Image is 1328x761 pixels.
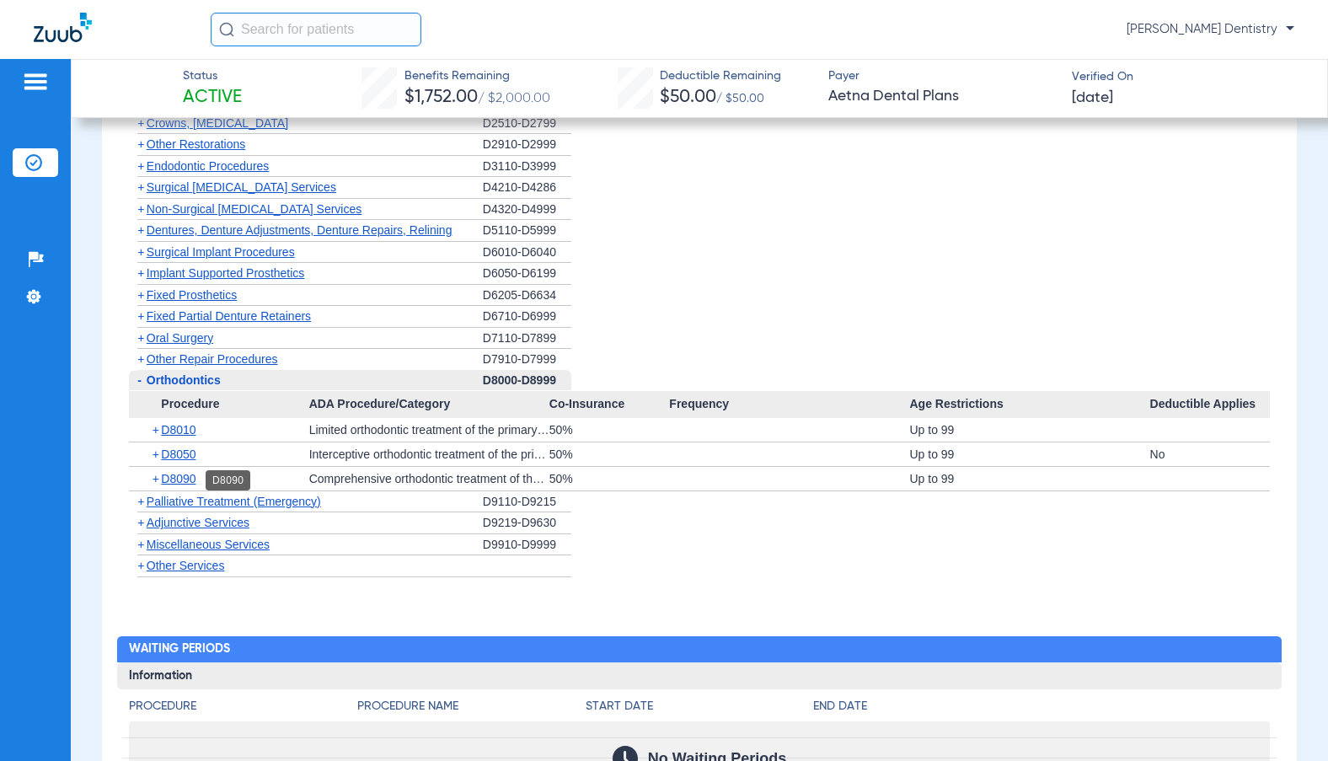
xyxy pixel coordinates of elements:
span: - [137,373,142,387]
input: Search for patients [211,13,421,46]
div: D9910-D9999 [483,534,571,556]
div: Interceptive orthodontic treatment of the primary dentition [309,442,549,466]
img: hamburger-icon [22,72,49,92]
span: Fixed Prosthetics [147,288,237,302]
span: Other Repair Procedures [147,352,278,366]
div: D8000-D8999 [483,370,571,392]
span: Oral Surgery [147,331,213,345]
div: Up to 99 [909,467,1149,490]
app-breakdown-title: Procedure Name [357,698,586,721]
span: + [137,266,144,280]
span: [PERSON_NAME] Dentistry [1127,21,1294,38]
span: Orthodontics [147,373,221,387]
span: Aetna Dental Plans [828,86,1057,107]
div: D7110-D7899 [483,328,571,350]
div: Up to 99 [909,442,1149,466]
h2: Waiting Periods [117,636,1282,663]
div: D5110-D5999 [483,220,571,242]
h4: Procedure Name [357,698,586,715]
div: D2510-D2799 [483,113,571,135]
h4: Start Date [586,698,814,715]
span: Procedure [129,391,309,418]
span: + [137,538,144,551]
span: + [137,516,144,529]
img: Zuub Logo [34,13,92,42]
span: $50.00 [660,88,716,106]
span: + [137,245,144,259]
span: Deductible Applies [1150,391,1271,418]
div: D6050-D6199 [483,263,571,285]
span: Status [183,67,242,85]
div: D4210-D4286 [483,177,571,199]
span: Adjunctive Services [147,516,249,529]
div: D7910-D7999 [483,349,571,370]
div: D6710-D6999 [483,306,571,328]
span: Verified On [1072,68,1300,86]
div: Up to 99 [909,418,1149,442]
span: Other Restorations [147,137,246,151]
span: Miscellaneous Services [147,538,270,551]
span: + [137,559,144,572]
h3: Information [117,662,1282,689]
img: Search Icon [219,22,234,37]
h4: Procedure [129,698,357,715]
div: 50% [549,467,670,490]
span: / $2,000.00 [478,92,550,105]
span: Surgical [MEDICAL_DATA] Services [147,180,336,194]
div: D8090 [206,470,250,490]
div: No [1150,442,1271,466]
span: Benefits Remaining [404,67,550,85]
span: Payer [828,67,1057,85]
span: + [137,180,144,194]
span: Co-Insurance [549,391,670,418]
h4: End Date [813,698,1270,715]
div: D9110-D9215 [483,491,571,513]
span: D8050 [161,447,195,461]
span: Palliative Treatment (Emergency) [147,495,321,508]
app-breakdown-title: End Date [813,698,1270,721]
span: Dentures, Denture Adjustments, Denture Repairs, Relining [147,223,452,237]
div: D3110-D3999 [483,156,571,178]
app-breakdown-title: Procedure [129,698,357,721]
span: + [137,331,144,345]
span: + [153,467,162,490]
div: 50% [549,418,670,442]
div: D6010-D6040 [483,242,571,264]
div: D2910-D2999 [483,134,571,156]
span: + [137,159,144,173]
span: + [137,309,144,323]
span: Fixed Partial Denture Retainers [147,309,311,323]
span: Age Restrictions [909,391,1149,418]
span: + [153,418,162,442]
div: D6205-D6634 [483,285,571,307]
iframe: Chat Widget [1244,680,1328,761]
span: Active [183,86,242,110]
span: Other Services [147,559,225,572]
div: Limited orthodontic treatment of the primary dentition [309,418,549,442]
div: 50% [549,442,670,466]
span: Endodontic Procedures [147,159,270,173]
span: Implant Supported Prosthetics [147,266,305,280]
app-breakdown-title: Start Date [586,698,814,721]
span: + [137,116,144,130]
span: Frequency [669,391,909,418]
span: + [137,223,144,237]
div: Comprehensive orthodontic treatment of the adult dentition [309,467,549,490]
span: + [137,495,144,508]
span: [DATE] [1072,88,1113,109]
span: Crowns, [MEDICAL_DATA] [147,116,288,130]
div: D9219-D9630 [483,512,571,534]
div: D4320-D4999 [483,199,571,221]
span: D8090 [161,472,195,485]
span: + [153,442,162,466]
span: Surgical Implant Procedures [147,245,295,259]
span: + [137,352,144,366]
span: + [137,288,144,302]
span: + [137,202,144,216]
span: D8010 [161,423,195,437]
span: $1,752.00 [404,88,478,106]
span: ADA Procedure/Category [309,391,549,418]
span: / $50.00 [716,93,764,105]
span: Non-Surgical [MEDICAL_DATA] Services [147,202,361,216]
